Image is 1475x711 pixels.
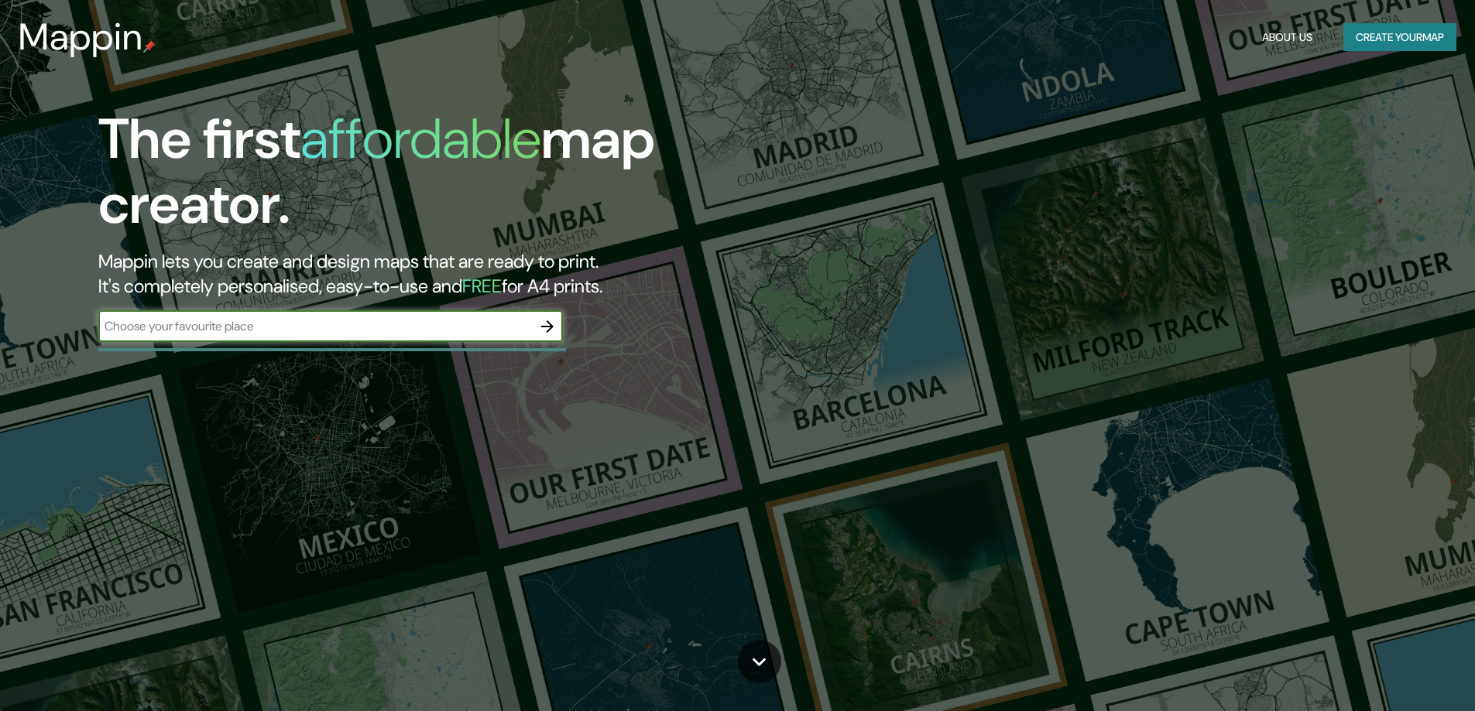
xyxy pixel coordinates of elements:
[19,15,143,59] h3: Mappin
[1343,23,1456,52] button: Create yourmap
[462,274,502,298] h5: FREE
[98,317,532,335] input: Choose your favourite place
[98,107,836,249] h1: The first map creator.
[1256,23,1319,52] button: About Us
[143,40,156,53] img: mappin-pin
[1337,651,1458,694] iframe: Help widget launcher
[98,249,836,299] h2: Mappin lets you create and design maps that are ready to print. It's completely personalised, eas...
[300,103,541,175] h1: affordable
